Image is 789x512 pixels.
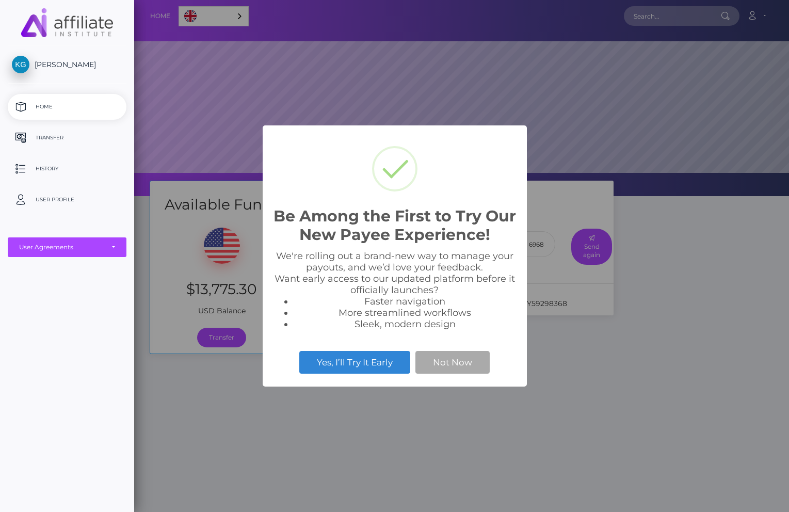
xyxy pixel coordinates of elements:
[415,351,490,374] button: Not Now
[8,60,126,69] span: [PERSON_NAME]
[12,99,122,115] p: Home
[19,243,104,251] div: User Agreements
[12,161,122,177] p: History
[299,351,410,374] button: Yes, I’ll Try It Early
[21,8,113,37] img: MassPay
[294,318,517,330] li: Sleek, modern design
[12,192,122,207] p: User Profile
[273,207,517,244] h2: Be Among the First to Try Our New Payee Experience!
[12,130,122,146] p: Transfer
[294,307,517,318] li: More streamlined workflows
[273,250,517,330] div: We're rolling out a brand-new way to manage your payouts, and we’d love your feedback. Want early...
[8,237,126,257] button: User Agreements
[294,296,517,307] li: Faster navigation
